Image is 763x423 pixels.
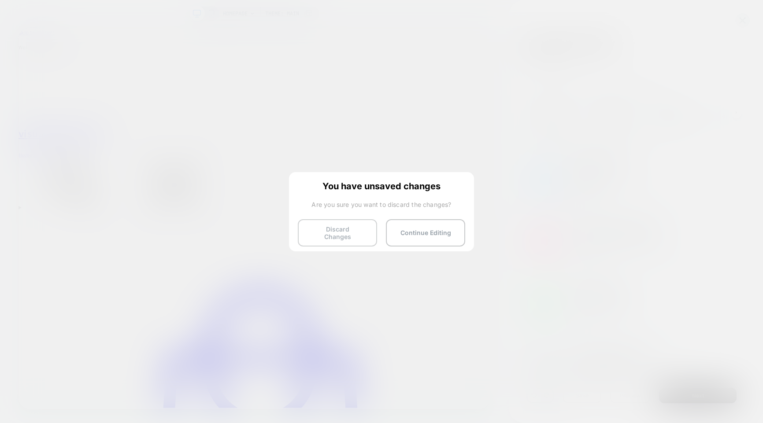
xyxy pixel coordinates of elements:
span: You have unsaved changes [298,181,465,190]
button: Continue Editing [386,219,465,246]
button: Discard Changes [298,219,377,246]
span: Are you sure you want to discard the changes? [298,201,465,208]
a: Contact [43,165,68,174]
a: Catalog [19,165,43,174]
